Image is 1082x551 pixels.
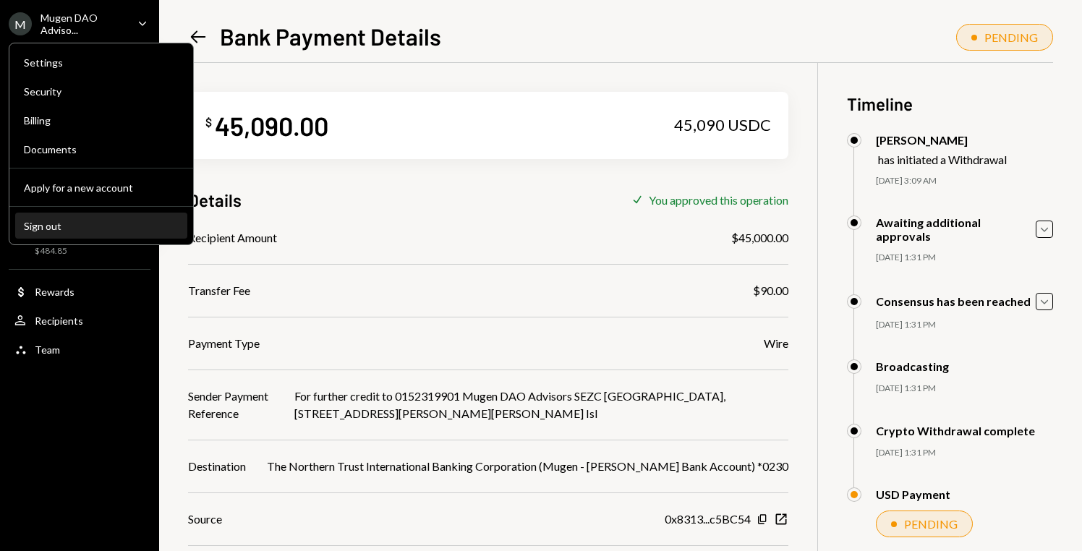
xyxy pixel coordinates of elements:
[15,175,187,201] button: Apply for a new account
[876,133,1007,147] div: [PERSON_NAME]
[35,343,60,356] div: Team
[904,517,958,531] div: PENDING
[215,109,328,142] div: 45,090.00
[188,511,222,528] div: Source
[876,294,1031,308] div: Consensus has been reached
[188,388,277,422] div: Sender Payment Reference
[15,49,187,75] a: Settings
[731,229,788,247] div: $45,000.00
[764,335,788,352] div: Wire
[188,335,260,352] div: Payment Type
[24,143,179,155] div: Documents
[674,115,771,135] div: 45,090 USDC
[876,319,1053,331] div: [DATE] 1:31 PM
[876,424,1035,437] div: Crypto Withdrawal complete
[24,85,179,98] div: Security
[41,12,126,36] div: Mugen DAO Adviso...
[24,181,179,194] div: Apply for a new account
[205,115,212,129] div: $
[15,78,187,104] a: Security
[24,114,179,127] div: Billing
[876,175,1053,187] div: [DATE] 3:09 AM
[15,213,187,239] button: Sign out
[984,30,1038,44] div: PENDING
[876,447,1053,459] div: [DATE] 1:31 PM
[665,511,751,528] div: 0x8313...c5BC54
[188,188,242,212] h3: Details
[35,245,67,257] div: $484.85
[188,458,246,475] div: Destination
[24,56,179,69] div: Settings
[876,383,1053,395] div: [DATE] 1:31 PM
[15,107,187,133] a: Billing
[9,336,150,362] a: Team
[9,12,32,35] div: M
[9,307,150,333] a: Recipients
[24,220,179,232] div: Sign out
[876,215,1036,243] div: Awaiting additional approvals
[876,359,949,373] div: Broadcasting
[878,153,1007,166] div: has initiated a Withdrawal
[649,193,788,207] div: You approved this operation
[9,278,150,304] a: Rewards
[267,458,788,475] div: The Northern Trust International Banking Corporation (Mugen - [PERSON_NAME] Bank Account) *0230
[220,22,441,51] h1: Bank Payment Details
[294,388,788,422] div: For further credit to 0152319901 Mugen DAO Advisors SEZC [GEOGRAPHIC_DATA], [STREET_ADDRESS][PERS...
[188,282,250,299] div: Transfer Fee
[15,136,187,162] a: Documents
[847,92,1053,116] h3: Timeline
[876,487,950,501] div: USD Payment
[35,315,83,327] div: Recipients
[188,229,277,247] div: Recipient Amount
[753,282,788,299] div: $90.00
[35,286,74,298] div: Rewards
[876,252,1053,264] div: [DATE] 1:31 PM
